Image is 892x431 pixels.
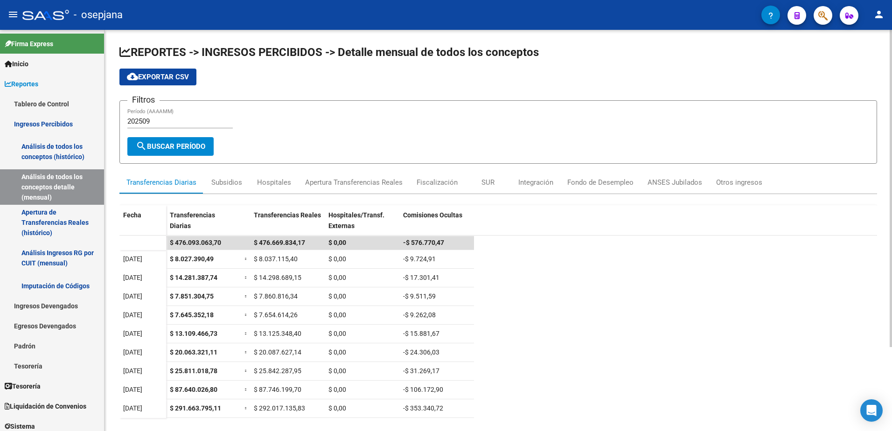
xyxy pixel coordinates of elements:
span: -$ 9.511,59 [403,292,436,300]
span: $ 0,00 [328,239,346,246]
span: = [244,311,248,319]
span: -$ 106.172,90 [403,386,443,393]
span: $ 13.125.348,40 [254,330,301,337]
div: Transferencias Diarias [126,177,196,188]
div: Fiscalización [417,177,458,188]
div: Integración [518,177,553,188]
div: Open Intercom Messenger [860,399,883,422]
span: = [244,404,248,412]
span: [DATE] [123,292,142,300]
span: $ 25.842.287,95 [254,367,301,375]
h3: Filtros [127,93,160,106]
span: [DATE] [123,348,142,356]
span: = [244,367,248,375]
span: $ 476.669.834,17 [254,239,305,246]
span: = [244,386,248,393]
span: Inicio [5,59,28,69]
div: Fondo de Desempleo [567,177,634,188]
span: $ 0,00 [328,292,346,300]
span: REPORTES -> INGRESOS PERCIBIDOS -> Detalle mensual de todos los conceptos [119,46,539,59]
span: Transferencias Reales [254,211,321,219]
span: Comisiones Ocultas [403,211,462,219]
span: $ 0,00 [328,255,346,263]
mat-icon: cloud_download [127,71,138,82]
datatable-header-cell: Comisiones Ocultas [399,205,474,244]
span: Transferencias Diarias [170,211,215,229]
span: -$ 9.262,08 [403,311,436,319]
span: $ 0,00 [328,367,346,375]
span: = [244,255,248,263]
span: = [244,274,248,281]
div: SUR [481,177,495,188]
mat-icon: menu [7,9,19,20]
span: $ 87.746.199,70 [254,386,301,393]
span: Tesorería [5,381,41,391]
span: $ 7.654.614,26 [254,311,298,319]
datatable-header-cell: Transferencias Diarias [166,205,241,244]
span: Liquidación de Convenios [5,401,86,411]
span: $ 8.027.390,49 [170,255,214,263]
span: $ 476.093.063,70 [170,239,221,246]
span: $ 291.663.795,11 [170,404,221,412]
span: Hospitales/Transf. Externas [328,211,384,229]
mat-icon: person [873,9,885,20]
span: $ 20.063.321,11 [170,348,217,356]
div: ANSES Jubilados [648,177,702,188]
span: $ 25.811.018,78 [170,367,217,375]
span: $ 0,00 [328,274,346,281]
span: $ 14.281.387,74 [170,274,217,281]
span: [DATE] [123,404,142,412]
div: Hospitales [257,177,291,188]
span: $ 14.298.689,15 [254,274,301,281]
button: Exportar CSV [119,69,196,85]
span: $ 0,00 [328,386,346,393]
span: -$ 31.269,17 [403,367,439,375]
span: = [244,348,248,356]
span: $ 7.860.816,34 [254,292,298,300]
span: $ 8.037.115,40 [254,255,298,263]
span: Reportes [5,79,38,89]
span: $ 0,00 [328,404,346,412]
span: -$ 9.724,91 [403,255,436,263]
span: $ 0,00 [328,330,346,337]
span: [DATE] [123,330,142,337]
span: $ 0,00 [328,348,346,356]
span: $ 0,00 [328,311,346,319]
span: Buscar Período [136,142,205,151]
datatable-header-cell: Fecha [119,205,166,244]
span: [DATE] [123,367,142,375]
div: Subsidios [211,177,242,188]
button: Buscar Período [127,137,214,156]
span: $ 13.109.466,73 [170,330,217,337]
div: Apertura Transferencias Reales [305,177,403,188]
span: -$ 17.301,41 [403,274,439,281]
span: $ 20.087.627,14 [254,348,301,356]
datatable-header-cell: Hospitales/Transf. Externas [325,205,399,244]
span: [DATE] [123,386,142,393]
span: -$ 24.306,03 [403,348,439,356]
span: $ 7.645.352,18 [170,311,214,319]
span: [DATE] [123,274,142,281]
span: [DATE] [123,311,142,319]
span: $ 292.017.135,83 [254,404,305,412]
span: Exportar CSV [127,73,189,81]
span: - osepjana [74,5,123,25]
span: -$ 576.770,47 [403,239,444,246]
span: $ 87.640.026,80 [170,386,217,393]
datatable-header-cell: Transferencias Reales [250,205,325,244]
span: $ 7.851.304,75 [170,292,214,300]
span: Fecha [123,211,141,219]
span: = [244,292,248,300]
span: = [244,330,248,337]
div: Otros ingresos [716,177,762,188]
span: [DATE] [123,255,142,263]
mat-icon: search [136,140,147,152]
span: -$ 15.881,67 [403,330,439,337]
span: Firma Express [5,39,53,49]
span: -$ 353.340,72 [403,404,443,412]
